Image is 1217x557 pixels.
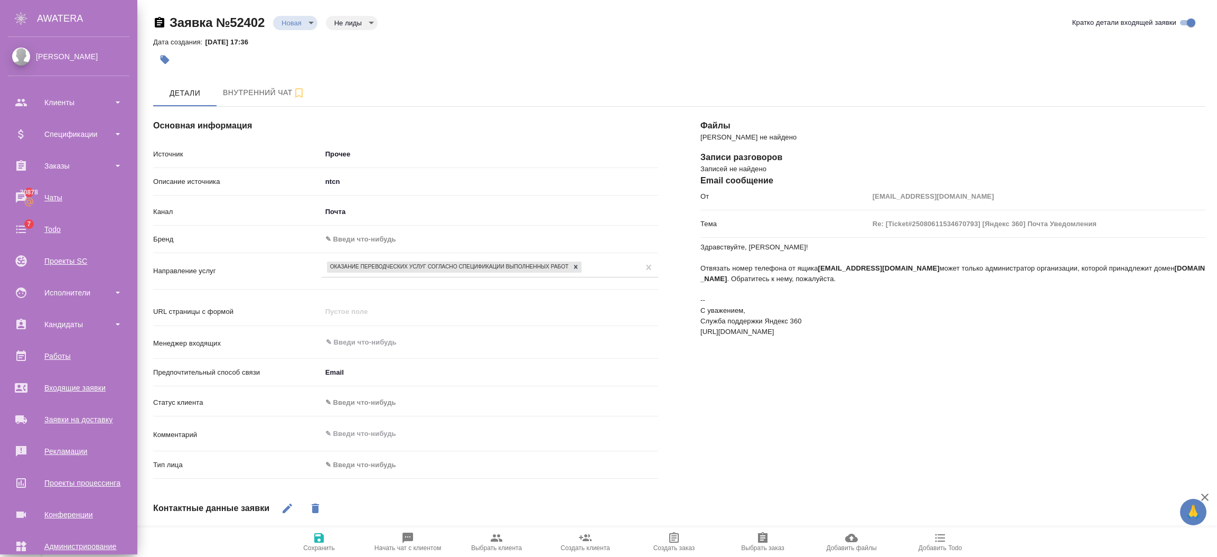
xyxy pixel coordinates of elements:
input: ✎ Введи что-нибудь [325,336,620,349]
div: ✎ Введи что-нибудь [325,397,645,408]
p: Тип лица [153,460,322,470]
a: Проекты процессинга [3,470,135,496]
p: Описание источника [153,177,322,187]
a: 30878Чаты [3,184,135,211]
h4: Контактные данные заявки [153,502,269,515]
div: Конференции [8,507,129,523]
button: Редактировать [275,496,300,521]
input: Пустое поле [869,216,1205,231]
input: Пустое поле [869,189,1205,204]
p: [PERSON_NAME] не найдено [700,132,1205,143]
h4: Записи разговоров [700,151,1205,164]
div: Работы [8,348,129,364]
a: Входящие заявки [3,375,135,401]
input: Пустое поле [322,304,658,319]
div: Администрирование [8,539,129,554]
span: Внутренний чат [223,86,305,99]
div: Рекламации [8,443,129,459]
div: Проекты SC [8,253,129,269]
div: ✎ Введи что-нибудь [325,234,645,245]
div: Проекты процессинга [8,475,129,491]
div: Клиенты [8,95,129,110]
button: Добавить тэг [153,48,176,71]
p: Направление услуг [153,266,322,276]
span: Выбрать заказ [741,544,784,552]
button: Удалить [303,496,328,521]
a: Конференции [3,502,135,528]
div: Email [322,364,658,382]
p: URL страницы с формой [153,307,322,317]
div: ✎ Введи что-нибудь [325,460,533,470]
span: Создать клиента [560,544,610,552]
strong: [EMAIL_ADDRESS][DOMAIN_NAME] [818,264,940,272]
button: Сохранить [275,527,363,557]
button: Начать чат с клиентом [363,527,452,557]
span: Кратко детали входящей заявки [1072,17,1176,28]
div: Todo [8,221,129,237]
div: Оказание переводческих услуг согласно Спецификации выполненных работ [327,262,570,273]
span: Создать заказ [653,544,695,552]
button: Добавить Todo [896,527,985,557]
button: Open [652,341,654,344]
p: Дата создания: [153,38,205,46]
div: Входящие заявки [8,380,129,396]
span: Добавить Todo [919,544,962,552]
a: Заявки на доставку [3,406,135,433]
a: Проекты SC [3,248,135,274]
button: Добавить файлы [807,527,896,557]
div: AWATERA [37,8,137,29]
div: Чаты [8,190,129,206]
button: 🙏 [1180,499,1206,525]
h4: Email сообщение [700,174,1205,187]
p: Комментарий [153,430,322,440]
h4: Основная информация [153,119,658,132]
button: Не лиды [331,18,365,27]
div: Кандидаты [8,317,129,332]
button: Создать заказ [630,527,718,557]
button: Выбрать заказ [718,527,807,557]
span: Добавить файлы [826,544,876,552]
p: [DATE] 17:36 [205,38,256,46]
div: Заказы [8,158,129,174]
h4: Файлы [700,119,1205,132]
a: 7Todo [3,216,135,243]
p: Здравствуйте, [PERSON_NAME]! Отвязать номер телефона от ящика может только администратор организа... [700,242,1205,337]
p: Бренд [153,234,322,245]
div: Re: [Ticket#25080611534670793] [Яндекс 360] Почта Уведомления [869,216,1205,231]
a: Работы [3,343,135,369]
span: Выбрать клиента [471,544,522,552]
div: ✎ Введи что-нибудь [322,456,546,474]
div: Спецификации [8,126,129,142]
div: [PERSON_NAME] [8,51,129,62]
p: Статус клиента [153,397,322,408]
p: Канал [153,207,322,217]
div: ✎ Введи что-нибудь [322,394,658,412]
span: 🙏 [1184,501,1202,523]
button: Скопировать ссылку [153,16,166,29]
a: Рекламации [3,438,135,465]
span: Детали [160,87,210,100]
p: Предпочтительный способ связи [153,367,322,378]
p: От [700,191,869,202]
span: 7 [21,219,37,229]
svg: Подписаться [293,87,305,99]
p: Менеджер входящих [153,338,322,349]
div: ✎ Введи что-нибудь [322,230,658,248]
div: Прочее [322,145,658,163]
button: Выбрать клиента [452,527,541,557]
p: Тема [700,219,869,229]
div: Новая [273,16,317,30]
button: Новая [278,18,305,27]
span: 30878 [14,187,44,198]
button: Создать клиента [541,527,630,557]
div: Исполнители [8,285,129,301]
p: Записей не найдено [700,164,1205,174]
input: ✎ Введи что-нибудь [322,174,658,189]
p: Источник [153,149,322,160]
div: Новая [326,16,378,30]
div: Заявки на доставку [8,412,129,428]
span: Начать чат с клиентом [375,544,441,552]
div: Почта [322,203,658,221]
span: Сохранить [303,544,335,552]
a: Заявка №52402 [170,15,265,30]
